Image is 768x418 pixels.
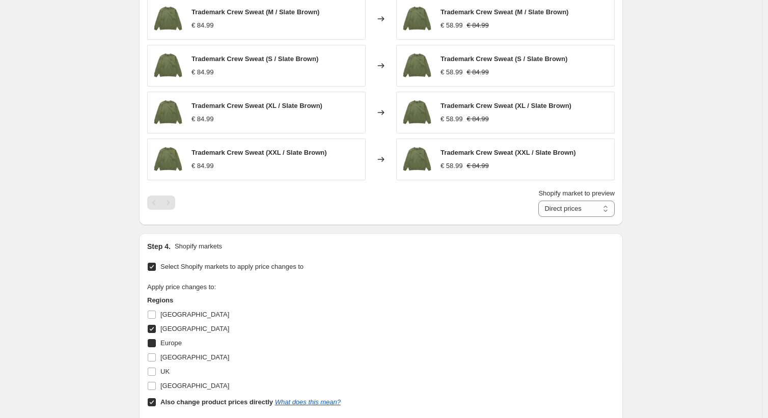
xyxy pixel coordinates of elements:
[153,50,183,81] img: product_image_35104250109_640_01_80x.png
[191,149,327,156] span: Trademark Crew Sweat (XXL / Slate Brown)
[147,283,216,291] span: Apply price changes to:
[402,97,432,128] img: product_image_35104250109_640_01_80x.png
[160,263,304,270] span: Select Shopify markets to apply price changes to
[153,97,183,128] img: product_image_35104250109_640_01_80x.png
[160,353,229,361] span: [GEOGRAPHIC_DATA]
[441,102,571,109] span: Trademark Crew Sweat (XL / Slate Brown)
[441,55,567,63] span: Trademark Crew Sweat (S / Slate Brown)
[402,144,432,175] img: product_image_35104250109_640_01_80x.png
[467,114,488,124] strike: € 84.99
[467,67,488,77] strike: € 84.99
[191,20,213,31] div: € 84.99
[147,295,341,305] h3: Regions
[191,161,213,171] div: € 84.99
[538,189,615,197] span: Shopify market to preview
[441,161,462,171] div: € 58.99
[160,382,229,389] span: [GEOGRAPHIC_DATA]
[467,20,488,31] strike: € 84.99
[275,398,341,406] a: What does this mean?
[160,368,170,375] span: UK
[191,67,213,77] div: € 84.99
[441,114,462,124] div: € 58.99
[147,241,171,252] h2: Step 4.
[441,8,568,16] span: Trademark Crew Sweat (M / Slate Brown)
[191,8,319,16] span: Trademark Crew Sweat (M / Slate Brown)
[191,102,322,109] span: Trademark Crew Sweat (XL / Slate Brown)
[441,67,462,77] div: € 58.99
[402,4,432,34] img: product_image_35104250109_640_01_80x.png
[191,55,318,63] span: Trademark Crew Sweat (S / Slate Brown)
[160,325,229,332] span: [GEOGRAPHIC_DATA]
[191,114,213,124] div: € 84.99
[441,149,576,156] span: Trademark Crew Sweat (XXL / Slate Brown)
[160,339,182,347] span: Europe
[160,311,229,318] span: [GEOGRAPHIC_DATA]
[402,50,432,81] img: product_image_35104250109_640_01_80x.png
[147,196,175,210] nav: Pagination
[153,4,183,34] img: product_image_35104250109_640_01_80x.png
[467,161,488,171] strike: € 84.99
[441,20,462,31] div: € 58.99
[153,144,183,175] img: product_image_35104250109_640_01_80x.png
[160,398,273,406] b: Also change product prices directly
[175,241,222,252] p: Shopify markets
